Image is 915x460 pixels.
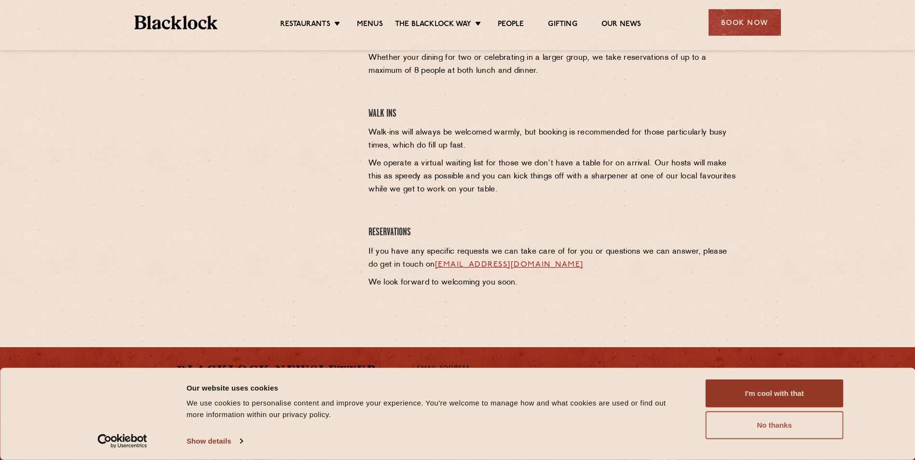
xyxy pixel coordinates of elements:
[280,20,330,30] a: Restaurants
[369,126,738,152] p: Walk-ins will always be welcomed warmly, but booking is recommended for those particularly busy t...
[498,20,524,30] a: People
[369,245,738,271] p: If you have any specific requests we can take care of for you or questions we can answer, please ...
[369,39,738,78] p: In keeping with traditional British Chop Houses, a meal at ours is a fun, casual and relaxed affa...
[80,434,164,448] a: Usercentrics Cookiebot - opens in a new window
[706,411,844,439] button: No thanks
[357,20,383,30] a: Menus
[706,379,844,407] button: I'm cool with that
[369,226,738,239] h4: Reservations
[369,157,738,196] p: We operate a virtual waiting list for those we don’t have a table for on arrival. Our hosts will ...
[187,434,243,448] a: Show details
[187,397,684,420] div: We use cookies to personalise content and improve your experience. You're welcome to manage how a...
[369,276,738,289] p: We look forward to welcoming you soon.
[601,20,642,30] a: Our News
[417,364,470,375] label: Email Address
[135,15,218,29] img: BL_Textured_Logo-footer-cropped.svg
[177,362,402,379] h2: Blacklock Newsletter
[369,108,738,121] h4: Walk Ins
[211,7,319,152] iframe: OpenTable make booking widget
[435,261,584,269] a: [EMAIL_ADDRESS][DOMAIN_NAME]
[548,20,577,30] a: Gifting
[709,9,781,36] div: Book Now
[395,20,471,30] a: The Blacklock Way
[187,382,684,393] div: Our website uses cookies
